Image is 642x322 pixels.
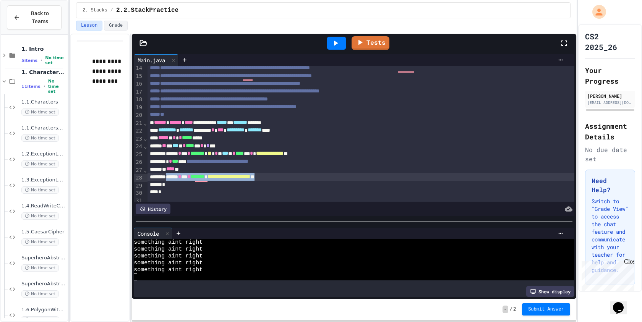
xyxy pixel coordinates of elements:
[134,151,143,159] div: 25
[352,36,389,50] a: Tests
[134,80,143,88] div: 16
[21,134,59,142] span: No time set
[3,3,53,49] div: Chat with us now!Close
[136,204,170,214] div: History
[21,58,37,63] span: 5 items
[134,88,143,96] div: 17
[76,21,102,31] button: Lesson
[7,5,62,30] button: Back to Teams
[83,7,107,13] span: 2. Stacks
[134,143,143,150] div: 24
[587,100,633,105] div: [EMAIL_ADDRESS][DOMAIN_NAME]
[134,246,203,253] span: something aint right
[44,83,45,89] span: •
[134,167,143,174] div: 27
[585,65,635,86] h2: Your Progress
[592,176,629,194] h3: Need Help?
[134,174,143,182] div: 28
[104,21,128,31] button: Grade
[134,73,143,80] div: 15
[584,3,608,21] div: My Account
[513,306,516,312] span: 2
[522,303,570,316] button: Submit Answer
[21,151,66,157] span: 1.2.ExceptionLabA
[510,306,512,312] span: /
[21,69,66,76] span: 1. Characters and Interfaces
[21,84,41,89] span: 11 items
[503,306,508,313] span: -
[134,54,178,66] div: Main.java
[21,108,59,116] span: No time set
[41,57,42,63] span: •
[21,203,66,209] span: 1.4.ReadWriteCatchExceptions
[143,167,147,173] span: Fold line
[21,186,59,194] span: No time set
[134,127,143,135] div: 22
[21,160,59,168] span: No time set
[585,31,635,52] h1: CS2 2025_26
[21,229,66,235] span: 1.5.CaesarCipher
[587,92,633,99] div: [PERSON_NAME]
[134,267,203,273] span: something aint right
[21,125,66,131] span: 1.1.CharactersDemo
[143,143,147,149] span: Fold line
[134,120,143,127] div: 21
[134,65,143,72] div: 14
[45,55,66,65] span: No time set
[526,286,574,297] div: Show display
[592,197,629,274] p: Switch to "Grade View" to access the chat feature and communicate with your teacher for help and ...
[143,120,147,126] span: Fold line
[134,96,143,104] div: 18
[585,145,635,163] div: No due date set
[116,6,178,15] span: 2.2.StackPractice
[528,306,564,312] span: Submit Answer
[134,239,203,246] span: something aint right
[579,258,634,291] iframe: chat widget
[134,182,143,190] div: 29
[110,7,113,13] span: /
[48,79,66,94] span: No time set
[25,10,55,26] span: Back to Teams
[21,45,66,52] span: 1. Intro
[21,290,59,298] span: No time set
[21,238,59,246] span: No time set
[134,159,143,166] div: 26
[134,189,143,197] div: 30
[21,177,66,183] span: 1.3.ExceptionLabB
[585,121,635,142] h2: Assignment Details
[21,281,66,287] span: SuperheroAbstractToInterface
[134,260,203,267] span: something aint right
[21,99,66,105] span: 1.1.Characters
[21,307,66,313] span: 1.6.PolygonWithInterface
[134,56,169,64] div: Main.java
[21,255,66,261] span: SuperheroAbstractExample
[134,135,143,143] div: 23
[134,228,172,239] div: Console
[143,136,147,142] span: Fold line
[134,197,143,205] div: 31
[610,291,634,314] iframe: chat widget
[134,253,203,260] span: something aint right
[134,230,163,238] div: Console
[134,112,143,119] div: 20
[21,212,59,220] span: No time set
[134,104,143,112] div: 19
[21,264,59,272] span: No time set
